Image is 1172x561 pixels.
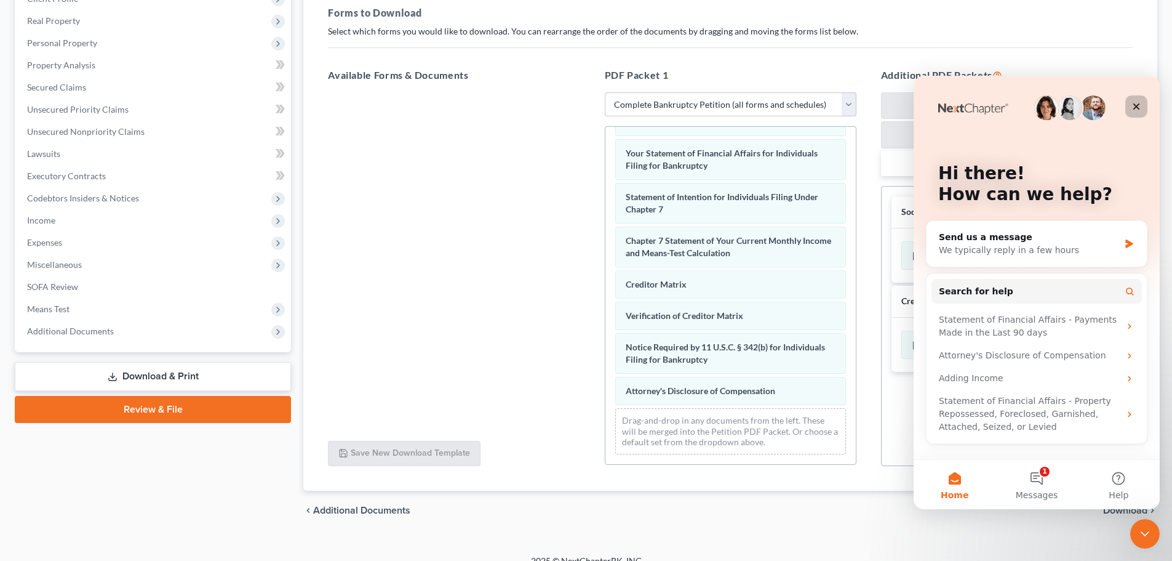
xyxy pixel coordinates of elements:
a: Lawsuits [17,143,291,165]
span: Lawsuits [27,148,60,159]
button: Download chevron_right [1103,506,1157,515]
span: Secured Claims [27,82,86,92]
div: Creditor.txt [901,331,1112,359]
span: Additional Documents [313,506,410,515]
h5: Available Forms & Documents [328,68,580,83]
h5: PDF Packet 1 [605,68,856,83]
span: Codebtors Insiders & Notices [27,193,139,203]
div: Creditor Matrix Text File [901,296,997,307]
span: Verification of Creditor Matrix [626,310,743,321]
span: Real Property [27,15,80,26]
button: Save New Download Template [328,441,480,467]
span: Miscellaneous [27,259,82,270]
button: Add Creditor Matrix Text File [881,121,1133,148]
p: Select which forms you would like to download. You can rearrange the order of the documents by dr... [328,25,1133,38]
span: Income [27,215,55,225]
button: Add Additional PDF Packets [881,151,1133,177]
span: Statement of Intention for Individuals Filing Under Chapter 7 [626,192,818,214]
span: Download [1103,506,1147,515]
span: SOFA Review [27,281,78,292]
span: Your Statement of Financial Affairs for Individuals Filing for Bankruptcy [626,148,818,171]
a: Review & File [15,396,291,423]
div: Drag-and-drop in any documents from the left. These will be merged into the Petition PDF Packet. ... [615,408,846,454]
span: Expenses [27,237,62,248]
div: Social Security Number [901,206,992,218]
i: chevron_left [303,506,313,515]
span: Executory Contracts [27,171,106,181]
a: Executory Contracts [17,165,291,187]
a: chevron_left Additional Documents [303,506,410,515]
a: Unsecured Priority Claims [17,99,291,121]
a: Secured Claims [17,76,291,99]
iframe: Intercom live chat [914,76,1160,509]
span: Chapter 7 Statement of Your Current Monthly Income and Means-Test Calculation [626,235,831,258]
span: Unsecured Priority Claims [27,104,129,115]
span: Personal Property [27,38,97,48]
h5: Forms to Download [328,6,1133,20]
span: Additional Documents [27,326,114,336]
span: Creditor Matrix [626,279,687,289]
span: Attorney's Disclosure of Compensation [626,385,775,396]
a: Unsecured Nonpriority Claims [17,121,291,143]
i: chevron_right [1147,506,1157,515]
a: Download & Print [15,362,291,391]
div: Statement of Social Security Number [901,241,1112,270]
span: Unsecured Nonpriority Claims [27,126,145,137]
span: Notice Required by 11 U.S.C. § 342(b) for Individuals Filing for Bankruptcy [626,342,825,365]
span: Property Analysis [27,60,95,70]
button: Add SSN Form (121) [881,92,1133,119]
span: Means Test [27,304,70,314]
iframe: To enrich screen reader interactions, please activate Accessibility in Grammarly extension settings [1130,519,1160,549]
a: Property Analysis [17,54,291,76]
a: SOFA Review [17,276,291,298]
h5: Additional PDF Packets [881,68,1133,83]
